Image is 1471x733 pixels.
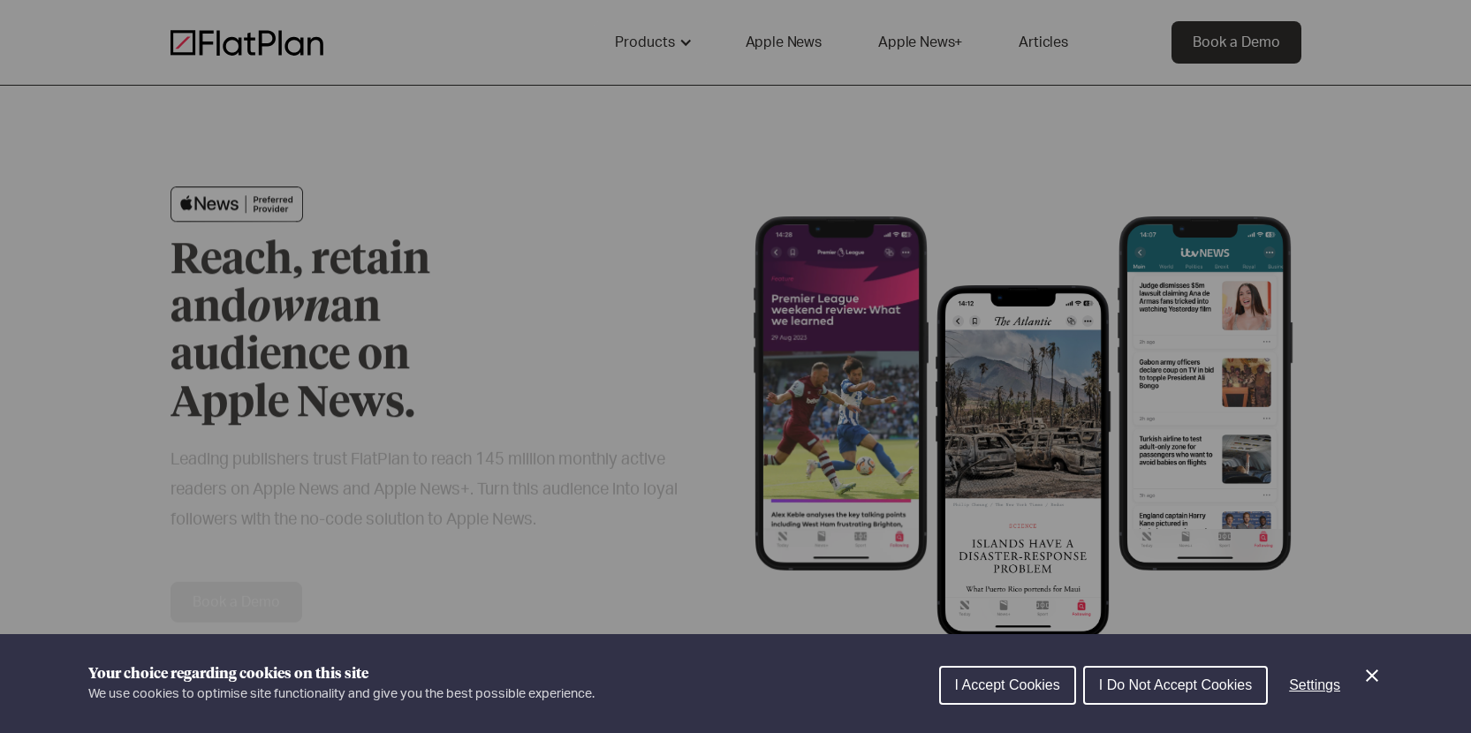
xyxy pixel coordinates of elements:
[1083,666,1268,705] button: I Do Not Accept Cookies
[955,677,1060,692] span: I Accept Cookies
[939,666,1076,705] button: I Accept Cookies
[1099,677,1252,692] span: I Do Not Accept Cookies
[1289,677,1340,692] span: Settings
[1275,668,1354,703] button: Settings
[88,684,595,704] p: We use cookies to optimise site functionality and give you the best possible experience.
[1361,665,1383,686] button: Close Cookie Control
[88,663,595,684] h1: Your choice regarding cookies on this site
